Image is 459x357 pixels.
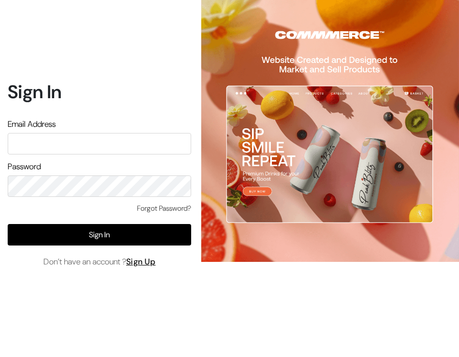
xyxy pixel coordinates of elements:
span: Don’t have an account ? [43,256,156,268]
label: Email Address [8,118,56,130]
a: Sign Up [126,256,156,267]
button: Sign In [8,224,191,246]
label: Password [8,161,41,173]
a: Forgot Password? [137,203,191,214]
h1: Sign In [8,81,191,103]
